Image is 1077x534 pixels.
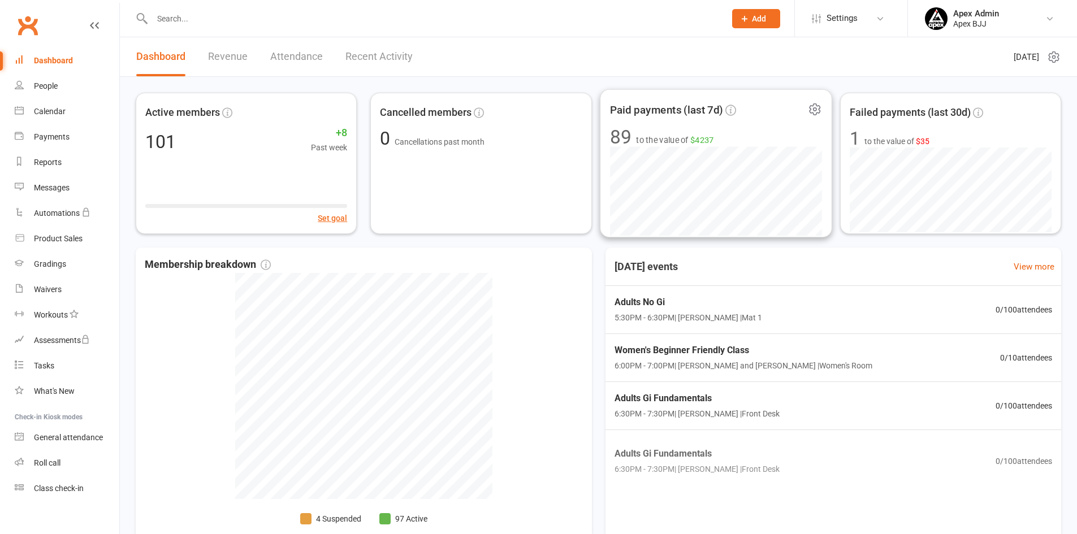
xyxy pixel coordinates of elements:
[34,259,66,268] div: Gradings
[953,19,999,29] div: Apex BJJ
[34,361,54,370] div: Tasks
[615,391,780,406] span: Adults Gi Fundamentals
[15,425,119,450] a: General attendance kiosk mode
[752,14,766,23] span: Add
[34,158,62,167] div: Reports
[953,8,999,19] div: Apex Admin
[15,277,119,302] a: Waivers
[145,105,220,121] span: Active members
[311,141,347,154] span: Past week
[395,137,485,146] span: Cancellations past month
[15,379,119,404] a: What's New
[34,234,83,243] div: Product Sales
[34,310,68,319] div: Workouts
[34,458,60,467] div: Roll call
[615,295,762,310] span: Adults No Gi
[14,11,42,40] a: Clubworx
[1014,260,1054,273] a: View more
[615,446,780,461] span: Adults Gi Fundamentals
[34,433,103,442] div: General attendance
[15,302,119,328] a: Workouts
[345,37,413,76] a: Recent Activity
[145,133,176,151] div: 101
[34,336,90,345] div: Assessments
[311,125,347,141] span: +8
[380,128,395,149] span: 0
[34,132,70,141] div: Payments
[615,343,872,358] span: Women's Beginner Friendly Class
[208,37,248,76] a: Revenue
[925,7,948,30] img: thumb_image1745496852.png
[136,37,185,76] a: Dashboard
[916,137,929,146] span: $35
[270,37,323,76] a: Attendance
[34,209,80,218] div: Automations
[145,257,271,273] span: Membership breakdown
[690,135,713,145] span: $4237
[615,407,780,420] span: 6:30PM - 7:30PM | [PERSON_NAME] | Front Desk
[15,124,119,150] a: Payments
[34,285,62,294] div: Waivers
[149,11,717,27] input: Search...
[636,133,714,147] span: to the value of
[827,6,858,31] span: Settings
[850,129,860,147] div: 1
[1000,351,1052,364] span: 0 / 10 attendees
[34,81,58,90] div: People
[15,328,119,353] a: Assessments
[15,226,119,251] a: Product Sales
[379,513,427,525] li: 97 Active
[15,48,119,73] a: Dashboard
[996,400,1052,412] span: 0 / 100 attendees
[15,450,119,476] a: Roll call
[15,353,119,379] a: Tasks
[15,476,119,501] a: Class kiosk mode
[34,107,66,116] div: Calendar
[34,56,73,65] div: Dashboard
[1014,50,1039,64] span: [DATE]
[34,183,70,192] div: Messages
[300,513,361,525] li: 4 Suspended
[615,359,872,372] span: 6:00PM - 7:00PM | [PERSON_NAME] and [PERSON_NAME] | Women's Room
[996,303,1052,316] span: 0 / 100 attendees
[850,105,971,121] span: Failed payments (last 30d)
[34,387,75,396] div: What's New
[15,201,119,226] a: Automations
[15,73,119,99] a: People
[610,128,632,147] div: 89
[996,455,1052,467] span: 0 / 100 attendees
[15,175,119,201] a: Messages
[34,484,84,493] div: Class check-in
[605,257,687,277] h3: [DATE] events
[15,251,119,277] a: Gradings
[615,463,780,476] span: 6:30PM - 7:30PM | [PERSON_NAME] | Front Desk
[15,99,119,124] a: Calendar
[15,150,119,175] a: Reports
[318,212,347,224] button: Set goal
[615,311,762,324] span: 5:30PM - 6:30PM | [PERSON_NAME] | Mat 1
[864,135,929,147] span: to the value of
[732,9,780,28] button: Add
[610,101,723,118] span: Paid payments (last 7d)
[380,105,472,121] span: Cancelled members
